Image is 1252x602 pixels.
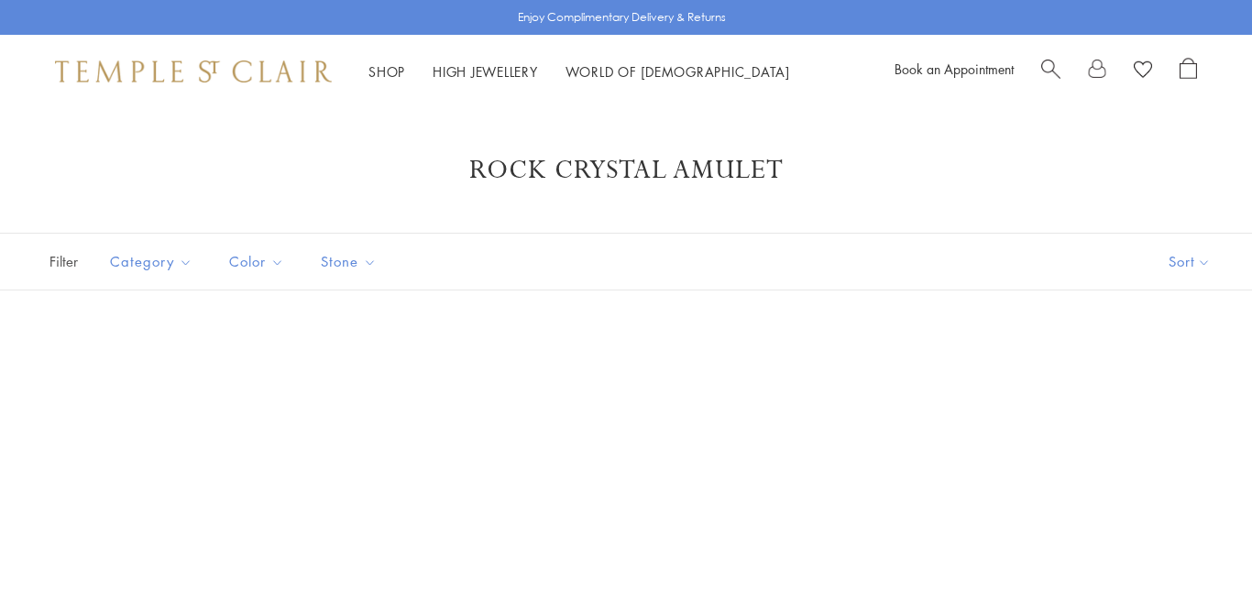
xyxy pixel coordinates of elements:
[96,241,206,282] button: Category
[73,154,1179,187] h1: Rock Crystal Amulet
[55,60,332,82] img: Temple St. Clair
[1180,58,1197,85] a: Open Shopping Bag
[566,62,790,81] a: World of [DEMOGRAPHIC_DATA]World of [DEMOGRAPHIC_DATA]
[895,60,1014,78] a: Book an Appointment
[101,250,206,273] span: Category
[220,250,298,273] span: Color
[433,62,538,81] a: High JewelleryHigh Jewellery
[1127,234,1252,290] button: Show sort by
[368,60,790,83] nav: Main navigation
[312,250,390,273] span: Stone
[368,62,405,81] a: ShopShop
[307,241,390,282] button: Stone
[1041,58,1060,85] a: Search
[518,8,726,27] p: Enjoy Complimentary Delivery & Returns
[1134,58,1152,85] a: View Wishlist
[215,241,298,282] button: Color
